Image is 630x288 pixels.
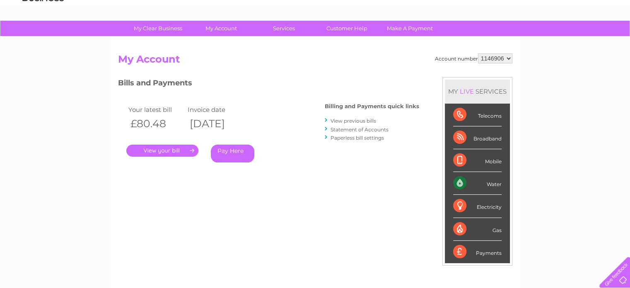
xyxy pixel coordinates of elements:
[331,118,376,124] a: View previous bills
[453,241,502,263] div: Payments
[186,115,245,132] th: [DATE]
[124,21,192,36] a: My Clear Business
[22,22,64,47] img: logo.png
[445,80,510,103] div: MY SERVICES
[120,5,511,40] div: Clear Business is a trading name of Verastar Limited (registered in [GEOGRAPHIC_DATA] No. 3667643...
[186,104,245,115] td: Invoice date
[458,87,476,95] div: LIVE
[331,135,384,141] a: Paperless bill settings
[453,172,502,195] div: Water
[376,21,444,36] a: Make A Payment
[211,145,254,162] a: Pay Here
[505,35,523,41] a: Energy
[603,35,622,41] a: Log out
[435,53,512,63] div: Account number
[453,218,502,241] div: Gas
[187,21,255,36] a: My Account
[126,104,186,115] td: Your latest bill
[575,35,595,41] a: Contact
[313,21,381,36] a: Customer Help
[453,195,502,218] div: Electricity
[453,126,502,149] div: Broadband
[528,35,553,41] a: Telecoms
[118,53,512,69] h2: My Account
[558,35,570,41] a: Blog
[453,149,502,172] div: Mobile
[250,21,318,36] a: Services
[484,35,500,41] a: Water
[118,77,419,92] h3: Bills and Payments
[453,104,502,126] div: Telecoms
[325,103,419,109] h4: Billing and Payments quick links
[474,4,531,15] a: 0333 014 3131
[126,145,198,157] a: .
[331,126,389,133] a: Statement of Accounts
[126,115,186,132] th: £80.48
